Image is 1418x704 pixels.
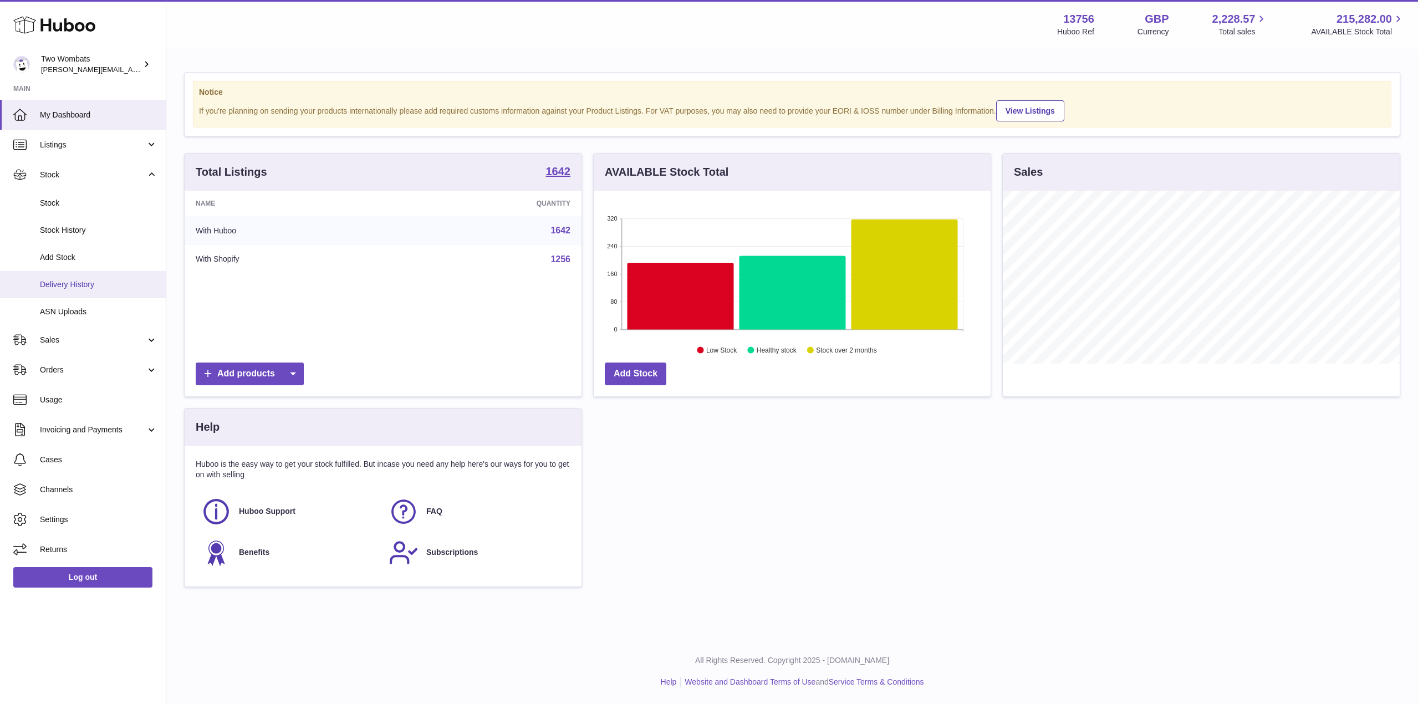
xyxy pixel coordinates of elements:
[175,655,1409,666] p: All Rights Reserved. Copyright 2025 - [DOMAIN_NAME]
[196,459,570,480] p: Huboo is the easy way to get your stock fulfilled. But incase you need any help here's our ways f...
[389,497,565,527] a: FAQ
[199,87,1385,98] strong: Notice
[185,191,399,216] th: Name
[816,346,876,354] text: Stock over 2 months
[40,484,157,495] span: Channels
[13,567,152,587] a: Log out
[1138,27,1169,37] div: Currency
[41,54,141,75] div: Two Wombats
[706,346,737,354] text: Low Stock
[661,677,677,686] a: Help
[546,166,571,179] a: 1642
[546,166,571,177] strong: 1642
[610,298,617,305] text: 80
[13,56,30,73] img: philip.carroll@twowombats.com
[196,363,304,385] a: Add products
[40,198,157,208] span: Stock
[40,335,146,345] span: Sales
[1145,12,1169,27] strong: GBP
[550,226,570,235] a: 1642
[1063,12,1094,27] strong: 13756
[685,677,815,686] a: Website and Dashboard Terms of Use
[40,365,146,375] span: Orders
[1212,12,1268,37] a: 2,228.57 Total sales
[40,279,157,290] span: Delivery History
[40,110,157,120] span: My Dashboard
[607,243,617,249] text: 240
[40,170,146,180] span: Stock
[389,538,565,568] a: Subscriptions
[399,191,582,216] th: Quantity
[40,425,146,435] span: Invoicing and Payments
[607,215,617,222] text: 320
[1212,12,1256,27] span: 2,228.57
[996,100,1064,121] a: View Listings
[41,65,282,74] span: [PERSON_NAME][EMAIL_ADDRESS][PERSON_NAME][DOMAIN_NAME]
[605,165,728,180] h3: AVAILABLE Stock Total
[607,271,617,277] text: 160
[1218,27,1268,37] span: Total sales
[1337,12,1392,27] span: 215,282.00
[196,165,267,180] h3: Total Listings
[605,363,666,385] a: Add Stock
[681,677,924,687] li: and
[40,544,157,555] span: Returns
[40,252,157,263] span: Add Stock
[40,455,157,465] span: Cases
[757,346,797,354] text: Healthy stock
[1014,165,1043,180] h3: Sales
[40,395,157,405] span: Usage
[199,99,1385,121] div: If you're planning on sending your products internationally please add required customs informati...
[614,326,617,333] text: 0
[40,225,157,236] span: Stock History
[185,216,399,245] td: With Huboo
[426,506,442,517] span: FAQ
[550,254,570,264] a: 1256
[1311,12,1405,37] a: 215,282.00 AVAILABLE Stock Total
[1311,27,1405,37] span: AVAILABLE Stock Total
[201,538,378,568] a: Benefits
[196,420,220,435] h3: Help
[829,677,924,686] a: Service Terms & Conditions
[239,506,295,517] span: Huboo Support
[201,497,378,527] a: Huboo Support
[1057,27,1094,37] div: Huboo Ref
[40,307,157,317] span: ASN Uploads
[40,514,157,525] span: Settings
[426,547,478,558] span: Subscriptions
[185,245,399,274] td: With Shopify
[40,140,146,150] span: Listings
[239,547,269,558] span: Benefits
